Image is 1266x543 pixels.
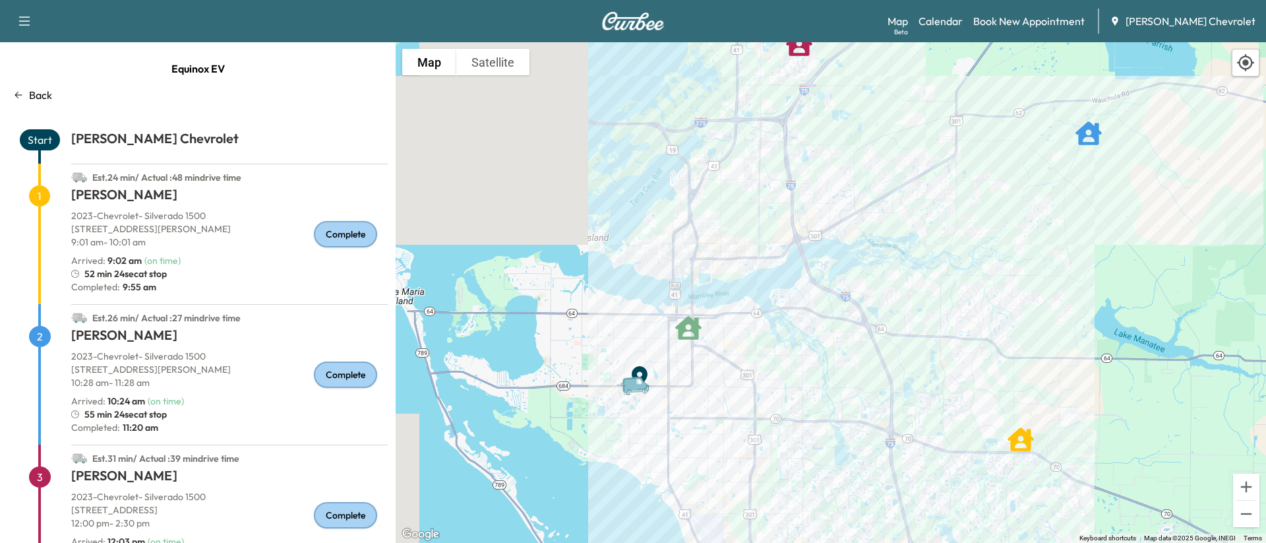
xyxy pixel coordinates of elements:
span: Est. 24 min / Actual : 48 min drive time [92,172,241,183]
div: Recenter map [1232,49,1259,77]
a: Terms (opens in new tab) [1244,534,1262,542]
h1: [PERSON_NAME] [71,326,388,350]
p: [STREET_ADDRESS][PERSON_NAME] [71,222,388,236]
a: Open this area in Google Maps (opens a new window) [399,526,442,543]
span: 1 [29,185,50,207]
div: Complete [314,221,377,247]
span: Equinox EV [171,55,225,82]
gmp-advanced-marker: bill taylor [1008,420,1034,446]
button: Keyboard shortcuts [1079,534,1136,543]
span: [PERSON_NAME] Chevrolet [1126,13,1255,29]
p: 2023 - Chevrolet - Silverado 1500 [71,490,388,503]
p: [STREET_ADDRESS][PERSON_NAME] [71,363,388,376]
span: Est. 31 min / Actual : 39 min drive time [92,453,239,464]
span: 2 [29,326,51,347]
span: 55 min 24sec at stop [84,408,167,421]
img: Google [399,526,442,543]
button: Zoom in [1233,474,1259,500]
span: 10:24 am [107,395,145,407]
a: MapBeta [888,13,908,29]
a: Book New Appointment [973,13,1085,29]
span: 3 [29,466,51,488]
h1: [PERSON_NAME] Chevrolet [71,129,388,153]
span: 9:02 am [107,255,142,267]
span: 52 min 24sec at stop [84,267,167,280]
gmp-advanced-marker: lawrence seglem [1075,113,1102,140]
h1: [PERSON_NAME] [71,466,388,490]
span: Start [20,129,60,150]
span: 9:55 am [120,280,156,294]
h1: [PERSON_NAME] [71,185,388,209]
p: 2023 - Chevrolet - Silverado 1500 [71,209,388,222]
p: Back [29,87,52,103]
span: Map data ©2025 Google, INEGI [1144,534,1236,542]
a: Calendar [919,13,963,29]
p: 10:28 am - 11:28 am [71,376,388,389]
span: 11:20 am [120,421,158,434]
p: 12:00 pm - 2:30 pm [71,517,388,530]
p: Arrived : [71,395,145,408]
div: Complete [314,502,377,528]
div: Complete [314,362,377,388]
p: Arrived : [71,254,142,267]
p: 2023 - Chevrolet - Silverado 1500 [71,350,388,363]
span: ( on time ) [148,395,184,407]
p: Completed: [71,421,388,434]
button: Show satellite imagery [456,49,529,75]
gmp-advanced-marker: Wilson Eliodor [675,308,702,335]
button: Show street map [402,49,456,75]
p: [STREET_ADDRESS] [71,503,388,517]
button: Zoom out [1233,501,1259,527]
div: Beta [894,27,908,37]
gmp-advanced-marker: COLIN CRANKSHAW [786,24,812,51]
p: Completed: [71,280,388,294]
gmp-advanced-marker: Van [616,362,662,385]
gmp-advanced-marker: End Point [626,358,653,384]
span: Est. 26 min / Actual : 27 min drive time [92,312,241,324]
p: 9:01 am - 10:01 am [71,236,388,249]
img: Curbee Logo [601,12,665,30]
span: ( on time ) [144,255,181,267]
